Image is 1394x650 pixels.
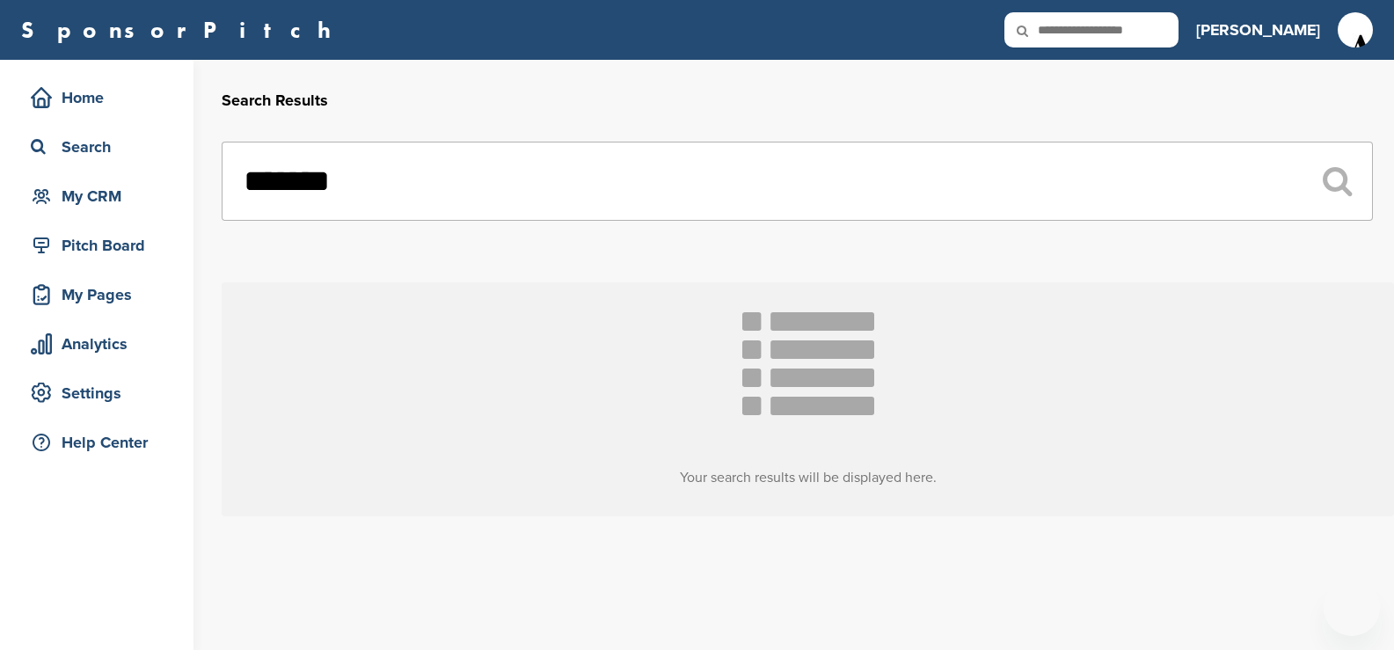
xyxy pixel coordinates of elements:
[26,279,176,310] div: My Pages
[222,89,1373,113] h2: Search Results
[1324,580,1380,636] iframe: Button to launch messaging window
[18,274,176,315] a: My Pages
[18,373,176,413] a: Settings
[26,328,176,360] div: Analytics
[222,467,1394,488] h3: Your search results will be displayed here.
[26,180,176,212] div: My CRM
[26,131,176,163] div: Search
[1196,18,1320,42] h3: [PERSON_NAME]
[26,377,176,409] div: Settings
[21,18,342,41] a: SponsorPitch
[18,77,176,118] a: Home
[26,230,176,261] div: Pitch Board
[18,127,176,167] a: Search
[18,324,176,364] a: Analytics
[26,82,176,113] div: Home
[26,427,176,458] div: Help Center
[18,176,176,216] a: My CRM
[18,225,176,266] a: Pitch Board
[18,422,176,463] a: Help Center
[1196,11,1320,49] a: [PERSON_NAME]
